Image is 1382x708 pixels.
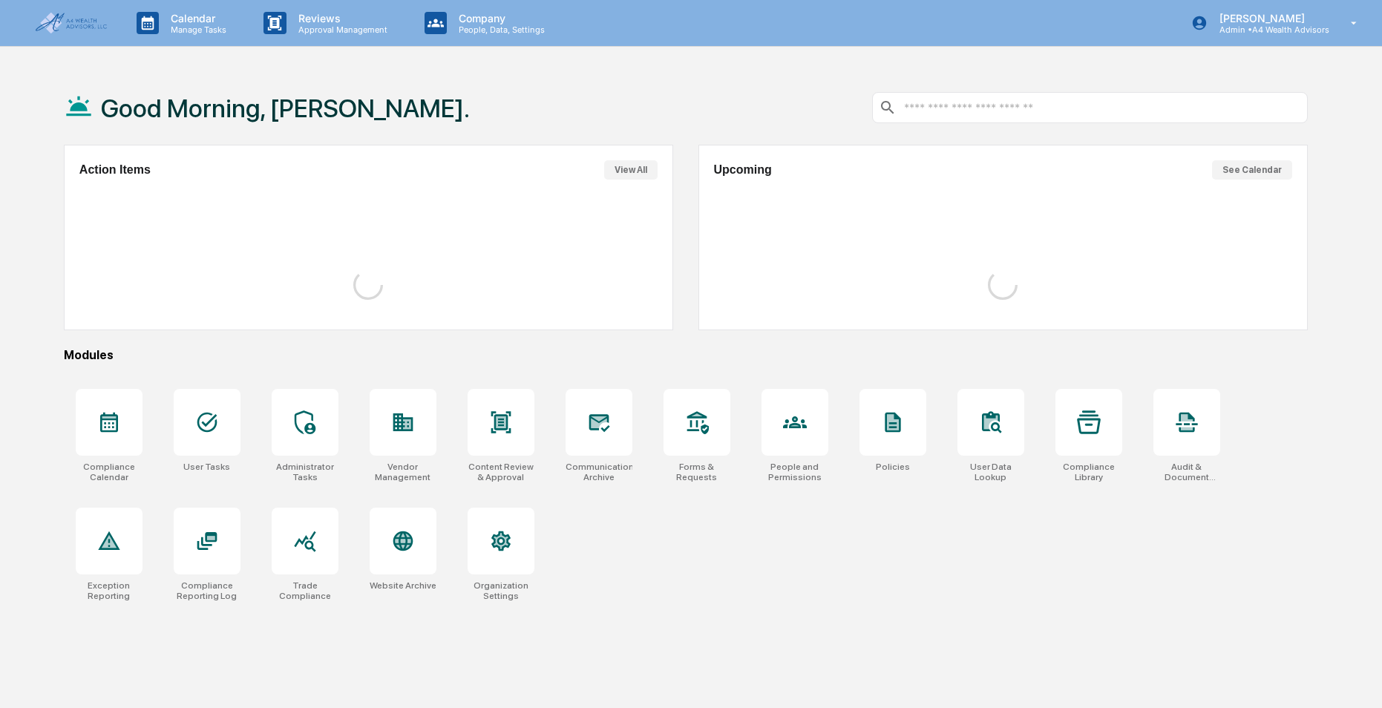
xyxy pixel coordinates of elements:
[286,12,395,24] p: Reviews
[79,163,151,177] h2: Action Items
[468,580,534,601] div: Organization Settings
[272,580,338,601] div: Trade Compliance
[370,462,436,482] div: Vendor Management
[1212,160,1292,180] button: See Calendar
[447,12,552,24] p: Company
[174,580,240,601] div: Compliance Reporting Log
[36,13,107,33] img: logo
[664,462,730,482] div: Forms & Requests
[566,462,632,482] div: Communications Archive
[468,462,534,482] div: Content Review & Approval
[447,24,552,35] p: People, Data, Settings
[64,348,1308,362] div: Modules
[1208,12,1329,24] p: [PERSON_NAME]
[1055,462,1122,482] div: Compliance Library
[272,462,338,482] div: Administrator Tasks
[1153,462,1220,482] div: Audit & Document Logs
[76,580,143,601] div: Exception Reporting
[957,462,1024,482] div: User Data Lookup
[370,580,436,591] div: Website Archive
[76,462,143,482] div: Compliance Calendar
[159,24,234,35] p: Manage Tasks
[1208,24,1329,35] p: Admin • A4 Wealth Advisors
[159,12,234,24] p: Calendar
[101,94,470,123] h1: Good Morning, [PERSON_NAME].
[286,24,395,35] p: Approval Management
[714,163,772,177] h2: Upcoming
[762,462,828,482] div: People and Permissions
[183,462,230,472] div: User Tasks
[876,462,910,472] div: Policies
[604,160,658,180] button: View All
